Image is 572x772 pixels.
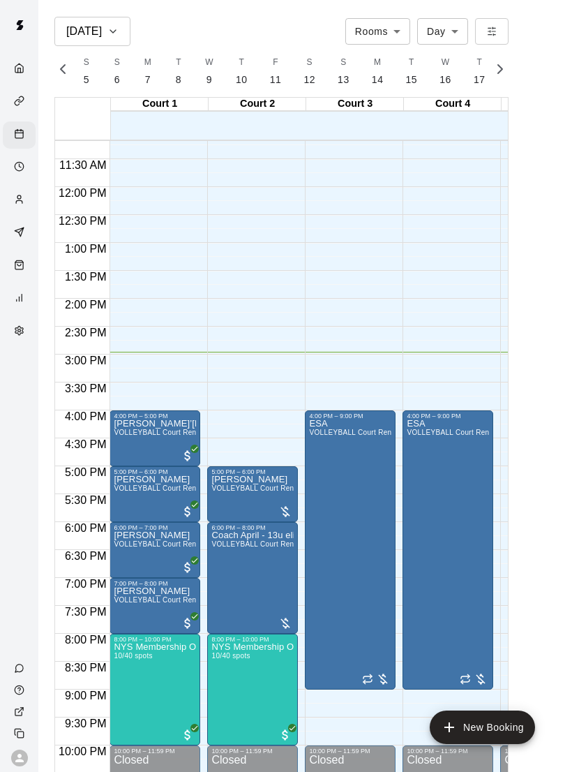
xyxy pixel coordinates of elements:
[55,745,110,757] span: 10:00 PM
[114,636,196,643] div: 8:00 PM – 10:00 PM
[207,466,298,522] div: 5:00 PM – 6:00 PM: Tarrah James
[61,299,110,311] span: 2:00 PM
[372,73,384,87] p: 14
[84,73,89,87] p: 5
[84,56,89,70] span: S
[61,438,110,450] span: 4:30 PM
[194,52,225,91] button: W9
[345,18,410,44] div: Rooms
[362,674,373,685] span: Recurring event
[211,636,294,643] div: 8:00 PM – 10:00 PM
[6,11,33,39] img: Swift logo
[61,494,110,506] span: 5:30 PM
[236,73,248,87] p: 10
[110,410,200,466] div: 4:00 PM – 5:00 PM: Jo’Lon Clark
[114,652,152,660] span: 10/40 spots filled
[61,690,110,702] span: 9:00 PM
[66,22,102,41] h6: [DATE]
[145,73,151,87] p: 7
[181,505,195,519] span: All customers have paid
[71,52,102,91] button: S5
[303,73,315,87] p: 12
[206,73,212,87] p: 9
[402,410,493,690] div: 4:00 PM – 9:00 PM: ESA
[442,56,450,70] span: W
[61,410,110,422] span: 4:00 PM
[211,652,250,660] span: 10/40 spots filled
[409,56,414,70] span: T
[407,748,489,755] div: 10:00 PM – 11:59 PM
[340,56,346,70] span: S
[225,52,259,91] button: T10
[61,271,110,283] span: 1:30 PM
[176,73,181,87] p: 8
[61,550,110,562] span: 6:30 PM
[181,449,195,463] span: All customers have paid
[133,52,163,91] button: M7
[211,748,294,755] div: 10:00 PM – 11:59 PM
[205,56,213,70] span: W
[114,484,356,492] span: VOLLEYBALL Court Rental (Everyday After 3 pm and All Day Weekends)
[181,728,195,742] span: All customers have paid
[211,468,294,475] div: 5:00 PM – 6:00 PM
[61,634,110,646] span: 8:00 PM
[3,701,38,722] a: View public page
[3,722,38,744] div: Copy public page link
[404,98,502,111] div: Court 4
[305,410,396,690] div: 4:00 PM – 9:00 PM: ESA
[181,616,195,630] span: All customers have paid
[439,73,451,87] p: 16
[3,658,38,679] a: Contact Us
[428,52,462,91] button: W16
[209,98,306,111] div: Court 2
[56,131,110,143] span: 11:00 AM
[114,73,120,87] p: 6
[114,540,356,548] span: VOLLEYBALL Court Rental (Everyday After 3 pm and All Day Weekends)
[309,429,551,436] span: VOLLEYBALL Court Rental (Everyday After 3 pm and All Day Weekends)
[61,578,110,590] span: 7:00 PM
[207,634,298,745] div: 8:00 PM – 10:00 PM: NYS Membership Open Gym / Drop-Ins
[61,355,110,366] span: 3:00 PM
[307,56,313,70] span: S
[114,56,120,70] span: S
[407,413,489,420] div: 4:00 PM – 9:00 PM
[374,56,381,70] span: M
[163,52,194,91] button: T8
[462,52,497,91] button: T17
[61,662,110,674] span: 8:30 PM
[259,52,293,91] button: F11
[110,466,200,522] div: 5:00 PM – 6:00 PM: Jody Rookhuyzen
[476,56,482,70] span: T
[56,159,110,171] span: 11:30 AM
[3,679,38,701] a: Visit help center
[211,484,453,492] span: VOLLEYBALL Court Rental (Everyday After 3 pm and All Day Weekends)
[395,52,429,91] button: T15
[460,674,471,685] span: Recurring event
[474,73,486,87] p: 17
[110,634,200,745] div: 8:00 PM – 10:00 PM: NYS Membership Open Gym / Drop-Ins
[181,561,195,574] span: All customers have paid
[406,73,418,87] p: 15
[278,728,292,742] span: All customers have paid
[211,524,294,531] div: 6:00 PM – 8:00 PM
[417,18,468,44] div: Day
[309,748,391,755] div: 10:00 PM – 11:59 PM
[306,98,404,111] div: Court 3
[361,52,395,91] button: M14
[54,17,130,46] button: [DATE]
[114,748,196,755] div: 10:00 PM – 11:59 PM
[114,413,196,420] div: 4:00 PM – 5:00 PM
[309,413,391,420] div: 4:00 PM – 9:00 PM
[111,98,209,111] div: Court 1
[61,327,110,339] span: 2:30 PM
[110,522,200,578] div: 6:00 PM – 7:00 PM: Alea Fernandez
[61,522,110,534] span: 6:00 PM
[110,578,200,634] div: 7:00 PM – 8:00 PM: Alea Fernandez
[102,52,133,91] button: S6
[211,540,453,548] span: VOLLEYBALL Court Rental (Everyday After 3 pm and All Day Weekends)
[144,56,151,70] span: M
[338,73,349,87] p: 13
[207,522,298,634] div: 6:00 PM – 8:00 PM: Coach April - 13u elite
[114,429,356,436] span: VOLLEYBALL Court Rental (Everyday After 3 pm and All Day Weekends)
[114,524,196,531] div: 6:00 PM – 7:00 PM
